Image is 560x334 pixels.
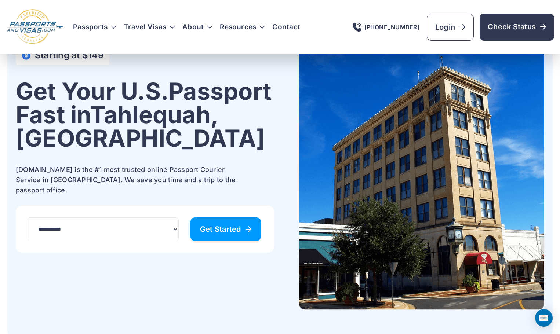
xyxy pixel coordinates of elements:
[190,217,261,241] a: Get Started
[535,309,553,327] div: Open Intercom Messenger
[299,46,544,310] img: Get Your U.S. Passport Fast in Tahlequah
[16,165,243,195] p: [DOMAIN_NAME] is the #1 most trusted online Passport Courier Service in [GEOGRAPHIC_DATA]. We sav...
[182,23,204,31] a: About
[35,50,103,60] h4: Starting at $149
[16,80,274,150] h1: Get Your U.S. Passport Fast in Tahlequah, [GEOGRAPHIC_DATA]
[488,22,546,32] span: Check Status
[480,14,554,41] a: Check Status
[435,22,465,32] span: Login
[124,23,175,31] h3: Travel Visas
[73,23,116,31] h3: Passports
[220,23,265,31] h3: Resources
[427,14,474,41] a: Login
[200,225,251,233] span: Get Started
[353,23,419,32] a: [PHONE_NUMBER]
[272,23,300,31] a: Contact
[6,9,64,45] img: Logo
